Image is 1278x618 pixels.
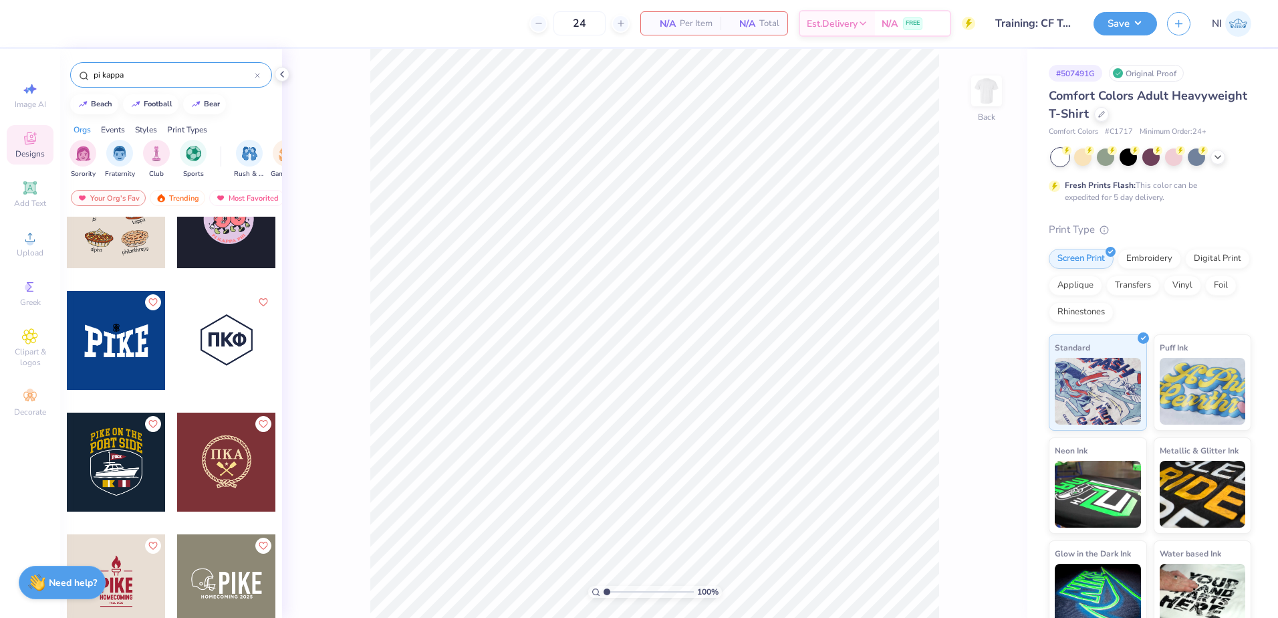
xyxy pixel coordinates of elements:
[20,297,41,308] span: Greek
[14,407,46,417] span: Decorate
[553,11,606,35] input: – –
[255,538,271,554] button: Like
[649,17,676,31] span: N/A
[906,19,920,28] span: FREE
[145,416,161,432] button: Like
[105,169,135,179] span: Fraternity
[190,100,201,108] img: trend_line.gif
[105,140,135,179] div: filter for Fraternity
[255,294,271,310] button: Like
[1065,180,1136,191] strong: Fresh Prints Flash:
[186,146,201,161] img: Sports Image
[1212,16,1222,31] span: NI
[17,247,43,258] span: Upload
[807,17,858,31] span: Est. Delivery
[209,190,285,206] div: Most Favorited
[1205,276,1237,296] div: Foil
[70,140,96,179] button: filter button
[1225,11,1251,37] img: Nicole Isabelle Dimla
[1065,179,1229,203] div: This color can be expedited for 5 day delivery.
[180,140,207,179] button: filter button
[234,140,265,179] button: filter button
[279,146,294,161] img: Game Day Image
[1160,443,1239,457] span: Metallic & Glitter Ink
[1049,65,1102,82] div: # 507491G
[1106,276,1160,296] div: Transfers
[14,198,46,209] span: Add Text
[1049,276,1102,296] div: Applique
[92,68,255,82] input: Try "Alpha"
[71,169,96,179] span: Sorority
[149,146,164,161] img: Club Image
[1140,126,1206,138] span: Minimum Order: 24 +
[1212,11,1251,37] a: NI
[135,124,157,136] div: Styles
[145,538,161,554] button: Like
[729,17,755,31] span: N/A
[101,124,125,136] div: Events
[167,124,207,136] div: Print Types
[271,140,301,179] button: filter button
[1185,249,1250,269] div: Digital Print
[112,146,127,161] img: Fraternity Image
[1049,249,1114,269] div: Screen Print
[105,140,135,179] button: filter button
[1049,222,1251,237] div: Print Type
[978,111,995,123] div: Back
[1160,461,1246,528] img: Metallic & Glitter Ink
[1049,88,1247,122] span: Comfort Colors Adult Heavyweight T-Shirt
[680,17,713,31] span: Per Item
[1055,358,1141,425] img: Standard
[145,294,161,310] button: Like
[15,99,46,110] span: Image AI
[1055,461,1141,528] img: Neon Ink
[271,140,301,179] div: filter for Game Day
[215,193,226,203] img: most_fav.gif
[1094,12,1157,35] button: Save
[74,124,91,136] div: Orgs
[130,100,141,108] img: trend_line.gif
[882,17,898,31] span: N/A
[204,100,220,108] div: bear
[7,346,53,368] span: Clipart & logos
[77,193,88,203] img: most_fav.gif
[1109,65,1184,82] div: Original Proof
[973,78,1000,104] img: Back
[71,190,146,206] div: Your Org's Fav
[143,140,170,179] div: filter for Club
[1160,358,1246,425] img: Puff Ink
[1055,546,1131,560] span: Glow in the Dark Ink
[183,169,204,179] span: Sports
[143,140,170,179] button: filter button
[1160,546,1221,560] span: Water based Ink
[1049,302,1114,322] div: Rhinestones
[271,169,301,179] span: Game Day
[144,100,172,108] div: football
[156,193,166,203] img: trending.gif
[985,10,1083,37] input: Untitled Design
[15,148,45,159] span: Designs
[78,100,88,108] img: trend_line.gif
[180,140,207,179] div: filter for Sports
[234,169,265,179] span: Rush & Bid
[1055,443,1088,457] span: Neon Ink
[234,140,265,179] div: filter for Rush & Bid
[1105,126,1133,138] span: # C1717
[1160,340,1188,354] span: Puff Ink
[1118,249,1181,269] div: Embroidery
[183,94,226,114] button: bear
[697,586,719,598] span: 100 %
[70,94,118,114] button: beach
[1164,276,1201,296] div: Vinyl
[242,146,257,161] img: Rush & Bid Image
[255,416,271,432] button: Like
[1049,126,1098,138] span: Comfort Colors
[123,94,178,114] button: football
[91,100,112,108] div: beach
[1055,340,1090,354] span: Standard
[49,577,97,589] strong: Need help?
[149,169,164,179] span: Club
[759,17,779,31] span: Total
[70,140,96,179] div: filter for Sorority
[150,190,205,206] div: Trending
